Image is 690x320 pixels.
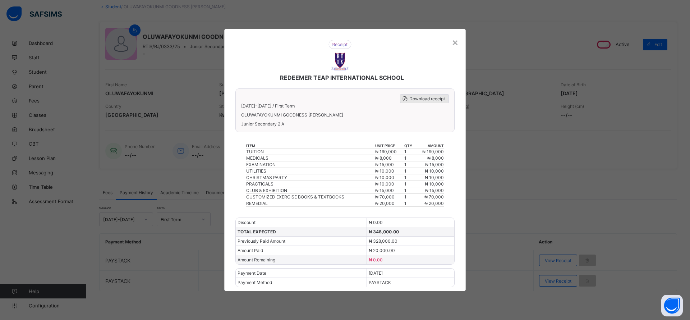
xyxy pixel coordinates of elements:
[409,96,445,101] span: Download receipt
[246,162,374,167] div: EXAMINATION
[404,148,415,155] td: 1
[404,194,415,200] td: 1
[369,248,395,253] span: ₦ 20,000.00
[369,280,391,285] span: PAYSTACK
[246,201,374,206] div: REMEDIAL
[424,194,444,200] span: ₦ 70,000
[238,248,263,253] span: Amount Paid
[425,162,444,167] span: ₦ 15,000
[404,155,415,161] td: 1
[246,149,374,154] div: TUITION
[331,52,349,70] img: REDEEMER TEAP INTERNATIONAL SCHOOL
[404,168,415,174] td: 1
[369,229,399,234] span: ₦ 348,000.00
[425,181,444,187] span: ₦ 10,000
[661,295,683,316] button: Open asap
[404,200,415,207] td: 1
[328,40,351,49] img: receipt.26f346b57495a98c98ef9b0bc63aa4d8.svg
[375,155,392,161] span: ₦ 8,000
[425,175,444,180] span: ₦ 10,000
[369,238,397,244] span: ₦ 328,000.00
[369,270,383,276] span: [DATE]
[238,257,275,262] span: Amount Remaining
[375,168,394,174] span: ₦ 10,000
[422,149,444,154] span: ₦ 190,000
[375,175,394,180] span: ₦ 10,000
[415,143,444,148] th: amount
[246,194,374,200] div: CUSTOMIZED EXERCISE BOOKS & TEXTBOOKS
[238,229,276,234] span: TOTAL EXPECTED
[424,201,444,206] span: ₦ 20,000
[246,181,374,187] div: PRACTICALS
[375,194,395,200] span: ₦ 70,000
[280,74,404,81] span: REDEEMER TEAP INTERNATIONAL SCHOOL
[238,238,285,244] span: Previously Paid Amount
[375,188,394,193] span: ₦ 15,000
[427,155,444,161] span: ₦ 8,000
[238,280,272,285] span: Payment Method
[241,121,449,127] span: Junior Secondary 2 A
[404,174,415,181] td: 1
[246,168,374,174] div: UTILITIES
[404,143,415,148] th: qty
[246,175,374,180] div: CHRISTMAS PARTY
[238,270,266,276] span: Payment Date
[375,149,397,154] span: ₦ 190,000
[425,188,444,193] span: ₦ 15,000
[369,220,383,225] span: ₦ 0.00
[369,257,383,262] span: ₦ 0.00
[246,188,374,193] div: CLUB & EXHIBITION
[241,112,449,118] span: OLUWAFAYOKUNMI GOODNESS [PERSON_NAME]
[425,168,444,174] span: ₦ 10,000
[375,143,404,148] th: unit price
[238,220,256,225] span: Discount
[375,201,395,206] span: ₦ 20,000
[246,143,375,148] th: item
[375,162,394,167] span: ₦ 15,000
[375,181,394,187] span: ₦ 10,000
[246,155,374,161] div: MEDICALS
[452,36,459,48] div: ×
[404,181,415,187] td: 1
[404,161,415,168] td: 1
[404,187,415,194] td: 1
[241,103,295,109] span: [DATE]-[DATE] / First Term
